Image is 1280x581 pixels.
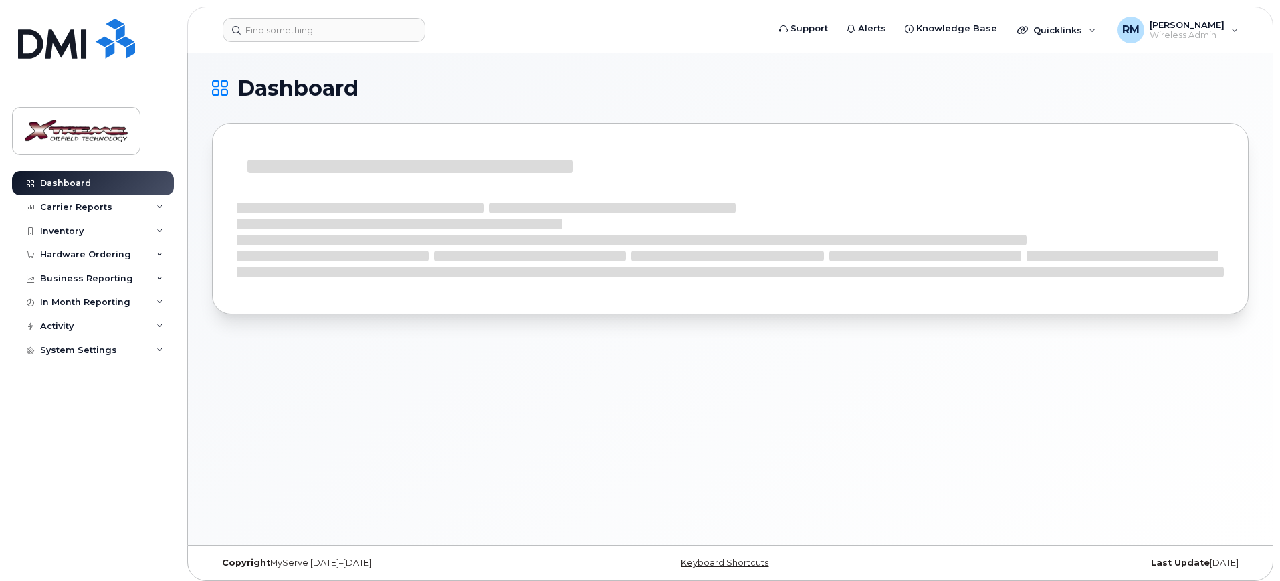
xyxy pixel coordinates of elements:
span: Dashboard [237,78,358,98]
div: MyServe [DATE]–[DATE] [212,558,558,568]
div: [DATE] [903,558,1249,568]
strong: Last Update [1151,558,1210,568]
strong: Copyright [222,558,270,568]
a: Keyboard Shortcuts [681,558,768,568]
